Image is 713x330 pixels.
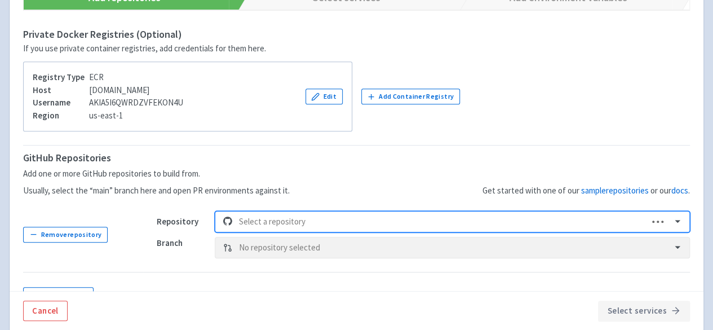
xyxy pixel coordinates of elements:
strong: Branch [157,237,183,248]
div: [DOMAIN_NAME] [33,84,183,97]
b: Registry Type [33,72,85,82]
b: Username [33,97,70,108]
a: samplerepositories [581,185,649,196]
b: Region [33,110,59,121]
button: Addrepository [23,287,94,303]
b: Host [33,85,51,95]
button: Select services [598,301,690,321]
div: ECR [33,71,183,84]
button: Add Container Registry [361,89,460,104]
div: If you use private container registries, add credentials for them here. [23,42,690,55]
strong: GitHub Repositories [23,151,111,164]
button: Removerepository [23,227,108,243]
p: Usually, select the “main” branch here and open PR environments against it. [23,184,290,197]
button: Edit [305,89,343,104]
a: docs [671,185,688,196]
h4: Private Docker Registries (Optional) [23,29,690,40]
p: Get started with one of our or our . [482,184,690,197]
strong: Repository [157,216,198,227]
div: AKIA5I6QWRDZVFEKON4U [33,96,183,109]
p: Add one or more GitHub repositories to build from. [23,168,290,181]
div: us-east-1 [33,109,183,122]
a: Cancel [23,301,68,321]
